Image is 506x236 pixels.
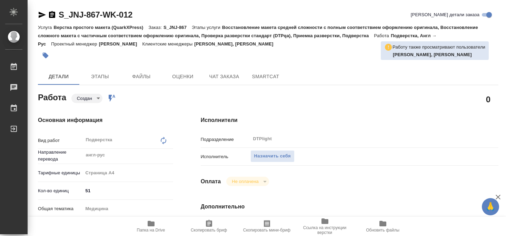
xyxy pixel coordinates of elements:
[300,225,350,235] span: Ссылка на инструкции верстки
[38,11,46,19] button: Скопировать ссылку для ЯМессенджера
[192,25,222,30] p: Этапы услуги
[254,152,291,160] span: Назначить себя
[194,41,278,47] p: [PERSON_NAME], [PERSON_NAME]
[374,33,391,38] p: Работа
[38,205,83,212] p: Общая тематика
[59,10,132,19] a: S_JNJ-867-WK-012
[238,217,296,236] button: Скопировать мини-бриф
[296,217,354,236] button: Ссылка на инструкции верстки
[201,153,250,160] p: Исполнитель
[249,72,282,81] span: SmartCat
[38,149,83,163] p: Направление перевода
[393,44,485,51] p: Работу также просматривают пользователи
[71,94,102,103] div: Создан
[163,25,192,30] p: S_JNJ-867
[201,203,498,211] h4: Дополнительно
[42,72,75,81] span: Детали
[201,177,221,186] h4: Оплата
[393,52,472,57] b: [PERSON_NAME], [PERSON_NAME]
[83,72,117,81] span: Этапы
[230,178,260,184] button: Не оплачена
[482,198,499,215] button: 🙏
[137,228,165,233] span: Папка на Drive
[83,203,173,215] div: Медицина
[142,41,195,47] p: Клиентские менеджеры
[191,228,227,233] span: Скопировать бриф
[53,25,148,30] p: Верстка простого макета (QuarkXPress)
[75,95,94,101] button: Создан
[485,199,496,214] span: 🙏
[208,72,241,81] span: Чат заказа
[83,186,173,196] input: ✎ Введи что-нибудь
[122,217,180,236] button: Папка на Drive
[149,25,163,30] p: Заказ:
[38,25,53,30] p: Услуга
[83,167,173,179] div: Страница А4
[411,11,479,18] span: [PERSON_NAME] детали заказа
[486,93,490,105] h2: 0
[250,150,295,162] button: Назначить себя
[243,228,290,233] span: Скопировать мини-бриф
[38,25,478,38] p: Восстановление макета средней сложности с полным соответствием оформлению оригинала, Восстановлен...
[38,170,83,176] p: Тарифные единицы
[201,136,250,143] p: Подразделение
[99,41,142,47] p: [PERSON_NAME]
[180,217,238,236] button: Скопировать бриф
[48,11,56,19] button: Скопировать ссылку
[354,217,412,236] button: Обновить файлы
[38,48,53,63] button: Добавить тэг
[226,177,269,186] div: Создан
[38,187,83,194] p: Кол-во единиц
[38,116,173,124] h4: Основная информация
[51,41,99,47] p: Проектный менеджер
[393,51,485,58] p: Носкова Анна, Сергеева Анастасия
[38,137,83,144] p: Вид работ
[38,91,66,103] h2: Работа
[125,72,158,81] span: Файлы
[201,116,498,124] h4: Исполнители
[366,228,399,233] span: Обновить файлы
[166,72,199,81] span: Оценки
